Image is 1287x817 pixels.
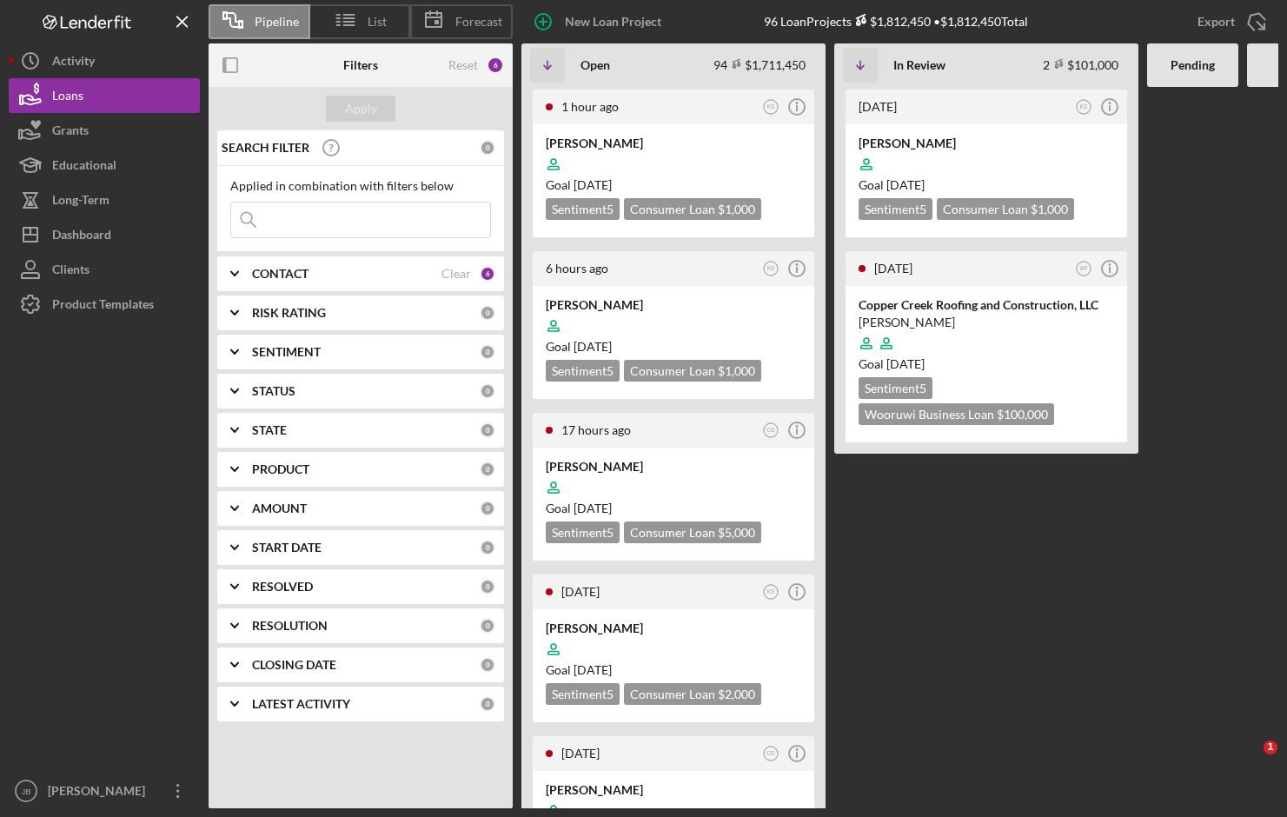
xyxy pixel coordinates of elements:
div: Consumer Loan [624,360,761,382]
time: 08/31/2024 [886,356,925,371]
b: Filters [343,58,378,72]
div: 2 $101,000 [1043,57,1118,72]
div: Sentiment 5 [859,198,932,220]
span: List [368,15,387,29]
div: 0 [480,305,495,321]
div: Sentiment 5 [859,377,932,399]
div: Sentiment 5 [546,360,620,382]
time: 2025-10-11 16:04 [561,584,600,599]
a: [DATE]KS[PERSON_NAME]Goal [DATE]Sentiment5Consumer Loan $1,000 [843,87,1130,240]
button: KS [760,581,783,604]
text: KS [1080,103,1088,110]
div: $1,812,450 [852,14,931,29]
div: Reset [448,58,478,72]
span: $100,000 [997,407,1048,422]
span: Pipeline [255,15,299,29]
time: 11/10/2025 [574,177,612,192]
div: Apply [345,96,377,122]
b: LATEST ACTIVITY [252,697,350,711]
div: [PERSON_NAME] [859,135,1114,152]
div: Clients [52,252,90,291]
b: STATE [252,423,287,437]
div: Activity [52,43,95,83]
button: JB[PERSON_NAME] [9,774,200,808]
b: RESOLVED [252,580,313,594]
text: CG [766,750,775,756]
div: Consumer Loan [624,683,761,705]
div: Product Templates [52,287,154,326]
button: Product Templates [9,287,200,322]
div: Copper Creek Roofing and Construction, LLC [859,296,1114,314]
button: KS [760,257,783,281]
div: Clear [441,267,471,281]
b: SENTIMENT [252,345,321,359]
span: $2,000 [718,687,755,701]
b: RESOLUTION [252,619,328,633]
button: AR [1072,257,1096,281]
span: Goal [546,662,612,677]
div: 0 [480,579,495,594]
div: 96 Loan Projects • $1,812,450 Total [764,14,1028,29]
div: Grants [52,113,89,152]
div: Wooruwi Business Loan [859,403,1054,425]
div: 0 [480,462,495,477]
time: 11/10/2025 [886,177,925,192]
time: 2025-10-14 13:35 [561,99,619,114]
b: SEARCH FILTER [222,141,309,155]
b: STATUS [252,384,295,398]
time: 2025-10-14 09:00 [546,261,608,276]
b: RISK RATING [252,306,326,320]
div: Educational [52,148,116,187]
time: 2025-09-11 19:44 [859,99,897,114]
span: $1,000 [1031,202,1068,216]
div: Sentiment 5 [546,521,620,543]
div: New Loan Project [565,4,661,39]
div: Sentiment 5 [546,198,620,220]
button: New Loan Project [521,4,679,39]
span: $1,000 [718,363,755,378]
span: Forecast [455,15,502,29]
div: Applied in combination with filters below [230,179,491,193]
time: 12/13/2025 [574,339,612,354]
a: [DATE]KS[PERSON_NAME]Goal [DATE]Sentiment5Consumer Loan $2,000 [530,572,817,725]
div: Loans [52,78,83,117]
text: JB [21,787,30,796]
time: 12/12/2025 [574,501,612,515]
button: Loans [9,78,200,113]
button: Export [1180,4,1278,39]
span: $1,000 [718,202,755,216]
div: 0 [480,501,495,516]
text: CG [766,427,775,433]
span: Goal [859,177,925,192]
button: Grants [9,113,200,148]
a: Educational [9,148,200,183]
a: Clients [9,252,200,287]
div: [PERSON_NAME] [859,314,1114,331]
div: Sentiment 5 [546,683,620,705]
b: CLOSING DATE [252,658,336,672]
span: Goal [546,501,612,515]
button: KS [1072,96,1096,119]
div: 6 [480,266,495,282]
button: Dashboard [9,217,200,252]
a: [DATE]ARCopper Creek Roofing and Construction, LLC[PERSON_NAME]Goal [DATE]Sentiment5Wooruwi Busin... [843,249,1130,445]
div: 0 [480,422,495,438]
div: Consumer Loan [624,521,761,543]
span: $5,000 [718,525,755,540]
span: Goal [859,356,925,371]
span: 1 [1264,741,1277,754]
button: Activity [9,43,200,78]
button: Long-Term [9,183,200,217]
div: 0 [480,618,495,634]
span: Goal [546,339,612,354]
time: 2025-10-13 21:58 [561,422,631,437]
text: KS [767,103,775,110]
div: Consumer Loan [937,198,1074,220]
div: 0 [480,344,495,360]
div: 0 [480,657,495,673]
div: [PERSON_NAME] [43,774,156,813]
